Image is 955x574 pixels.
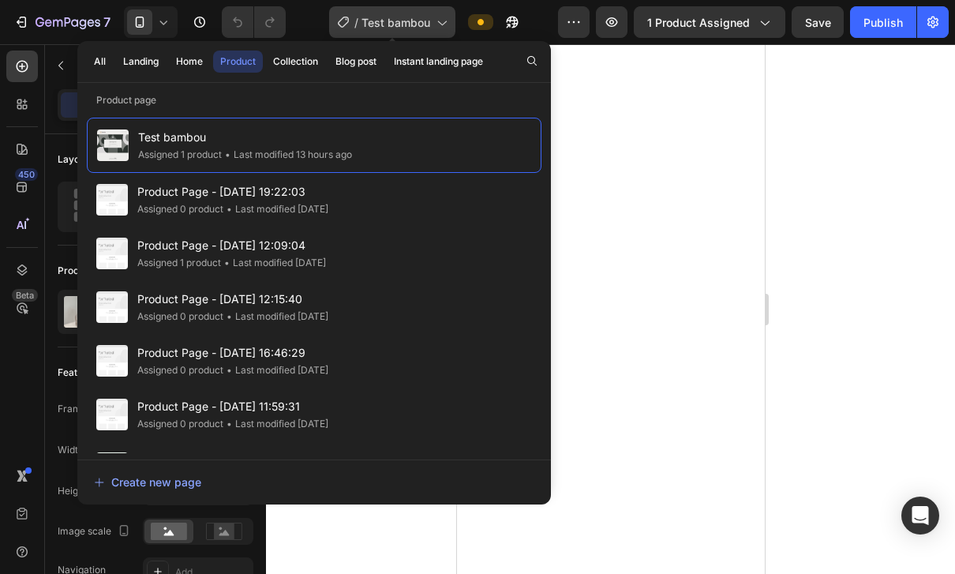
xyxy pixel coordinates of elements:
[137,397,328,416] span: Product Page - [DATE] 11:59:31
[273,54,318,69] div: Collection
[138,147,222,163] div: Assigned 1 product
[12,289,38,302] div: Beta
[137,201,223,217] div: Assigned 0 product
[221,255,326,271] div: Last modified [DATE]
[225,148,230,160] span: •
[58,264,126,278] div: Product source
[64,296,95,328] img: product feature img
[58,521,133,542] div: Image scale
[354,14,358,31] span: /
[647,14,750,31] span: 1 product assigned
[103,13,110,32] p: 7
[94,474,201,490] div: Create new page
[224,257,230,268] span: •
[6,6,118,38] button: 7
[137,362,223,378] div: Assigned 0 product
[227,364,232,376] span: •
[863,14,903,31] div: Publish
[222,147,352,163] div: Last modified 13 hours ago
[335,54,376,69] div: Blog post
[223,416,328,432] div: Last modified [DATE]
[137,290,328,309] span: Product Page - [DATE] 12:15:40
[792,6,844,38] button: Save
[137,343,328,362] span: Product Page - [DATE] 16:46:29
[58,366,128,380] div: Featured image
[58,149,110,171] div: Layout
[223,362,328,378] div: Last modified [DATE]
[361,14,430,31] span: Test bambou
[223,201,328,217] div: Last modified [DATE]
[328,51,384,73] button: Blog post
[137,182,328,201] span: Product Page - [DATE] 19:22:03
[77,92,551,108] p: Product page
[266,51,325,73] button: Collection
[901,497,939,535] div: Open Intercom Messenger
[227,310,232,322] span: •
[138,128,352,147] span: Test bambou
[137,309,223,325] div: Assigned 0 product
[227,203,232,215] span: •
[457,44,765,574] iframe: Design area
[805,16,831,29] span: Save
[15,168,38,181] div: 450
[93,467,535,498] button: Create new page
[227,418,232,430] span: •
[137,416,223,432] div: Assigned 0 product
[58,484,87,498] label: Height
[137,451,372,470] span: Shopify Original Product Template
[137,236,326,255] span: Product Page - [DATE] 12:09:04
[394,54,483,69] div: Instant landing page
[137,255,221,271] div: Assigned 1 product
[58,443,84,457] label: Width
[850,6,916,38] button: Publish
[387,51,490,73] button: Instant landing page
[58,402,87,416] label: Frame
[222,6,286,38] div: Undo/Redo
[223,309,328,325] div: Last modified [DATE]
[634,6,785,38] button: 1 product assigned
